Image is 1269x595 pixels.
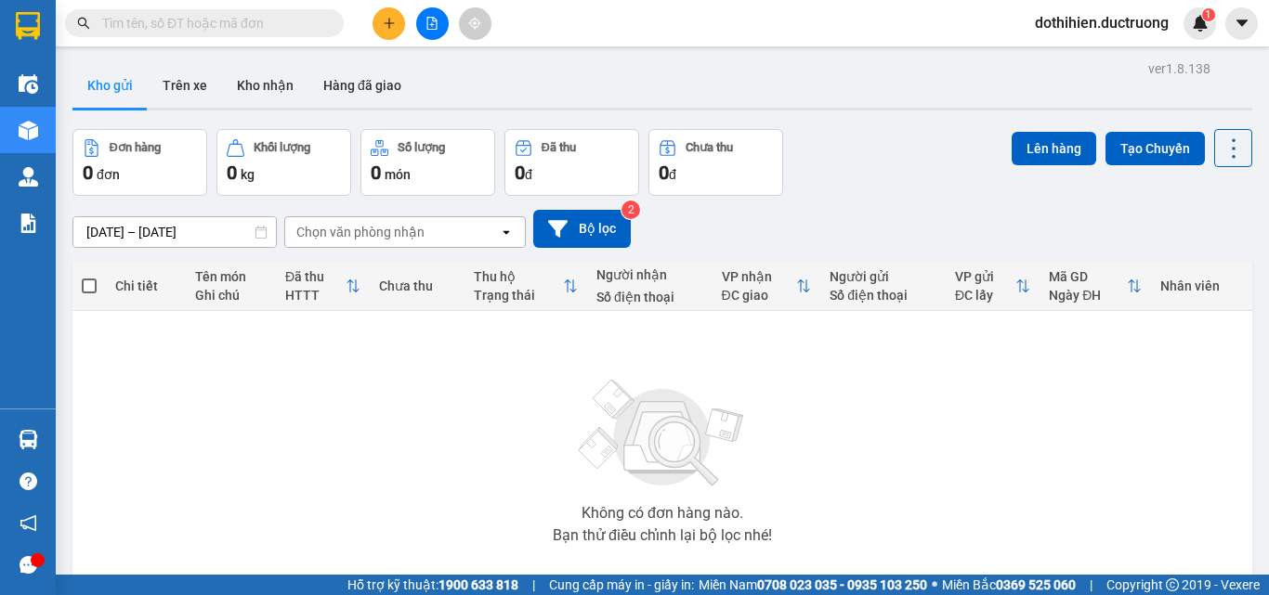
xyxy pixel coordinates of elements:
[1020,11,1184,34] span: dothihien.ductruong
[416,7,449,40] button: file-add
[757,577,927,592] strong: 0708 023 035 - 0935 103 250
[464,262,587,311] th: Toggle SortBy
[515,162,525,184] span: 0
[533,210,631,248] button: Bộ lọc
[569,369,755,498] img: svg+xml;base64,PHN2ZyBjbGFzcz0ibGlzdC1wbHVnX19zdmciIHhtbG5zPSJodHRwOi8vd3d3LnczLm9yZy8yMDAwL3N2Zy...
[549,575,694,595] span: Cung cấp máy in - giấy in:
[20,514,37,532] span: notification
[722,288,797,303] div: ĐC giao
[1012,132,1096,165] button: Lên hàng
[996,577,1076,592] strong: 0369 525 060
[438,577,518,592] strong: 1900 633 818
[686,141,733,154] div: Chưa thu
[195,288,267,303] div: Ghi chú
[1234,15,1250,32] span: caret-down
[385,167,411,182] span: món
[1160,278,1243,293] div: Nhân viên
[942,575,1076,595] span: Miền Bắc
[360,129,495,196] button: Số lượng0món
[216,129,351,196] button: Khối lượng0kg
[596,290,703,304] div: Số điện thoại
[20,472,37,490] span: question-circle
[115,278,177,293] div: Chi tiết
[1049,269,1127,284] div: Mã GD
[19,430,38,449] img: warehouse-icon
[946,262,1040,311] th: Toggle SortBy
[648,129,783,196] button: Chưa thu0đ
[347,575,518,595] span: Hỗ trợ kỹ thuật:
[1090,575,1092,595] span: |
[525,167,532,182] span: đ
[1205,8,1211,21] span: 1
[77,17,90,30] span: search
[955,269,1015,284] div: VP gửi
[373,7,405,40] button: plus
[713,262,821,311] th: Toggle SortBy
[596,267,703,282] div: Người nhận
[830,288,936,303] div: Số điện thoại
[371,162,381,184] span: 0
[474,269,563,284] div: Thu hộ
[532,575,535,595] span: |
[499,225,514,239] svg: open
[398,141,445,154] div: Số lượng
[582,506,743,521] div: Không có đơn hàng nào.
[932,581,937,589] span: ⚪️
[1202,8,1215,21] sup: 1
[19,167,38,187] img: warehouse-icon
[1192,15,1209,32] img: icon-new-feature
[102,13,321,33] input: Tìm tên, số ĐT hoặc mã đơn
[1049,288,1127,303] div: Ngày ĐH
[276,262,370,311] th: Toggle SortBy
[722,269,797,284] div: VP nhận
[504,129,639,196] button: Đã thu0đ
[222,63,308,108] button: Kho nhận
[97,167,120,182] span: đơn
[20,556,37,574] span: message
[1148,58,1210,79] div: ver 1.8.138
[1040,262,1151,311] th: Toggle SortBy
[621,200,640,219] sup: 2
[241,167,255,182] span: kg
[379,278,454,293] div: Chưa thu
[1225,7,1258,40] button: caret-down
[308,63,416,108] button: Hàng đã giao
[19,74,38,94] img: warehouse-icon
[285,269,346,284] div: Đã thu
[110,141,161,154] div: Đơn hàng
[955,288,1015,303] div: ĐC lấy
[148,63,222,108] button: Trên xe
[296,223,425,241] div: Chọn văn phòng nhận
[459,7,491,40] button: aim
[83,162,93,184] span: 0
[285,288,346,303] div: HTTT
[19,121,38,140] img: warehouse-icon
[468,17,481,30] span: aim
[72,129,207,196] button: Đơn hàng0đơn
[659,162,669,184] span: 0
[73,217,276,247] input: Select a date range.
[227,162,237,184] span: 0
[669,167,676,182] span: đ
[195,269,267,284] div: Tên món
[383,17,396,30] span: plus
[553,528,772,543] div: Bạn thử điều chỉnh lại bộ lọc nhé!
[425,17,438,30] span: file-add
[16,12,40,40] img: logo-vxr
[19,213,38,233] img: solution-icon
[72,63,148,108] button: Kho gửi
[830,269,936,284] div: Người gửi
[1105,132,1205,165] button: Tạo Chuyến
[474,288,563,303] div: Trạng thái
[542,141,576,154] div: Đã thu
[699,575,927,595] span: Miền Nam
[1166,578,1179,591] span: copyright
[254,141,310,154] div: Khối lượng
